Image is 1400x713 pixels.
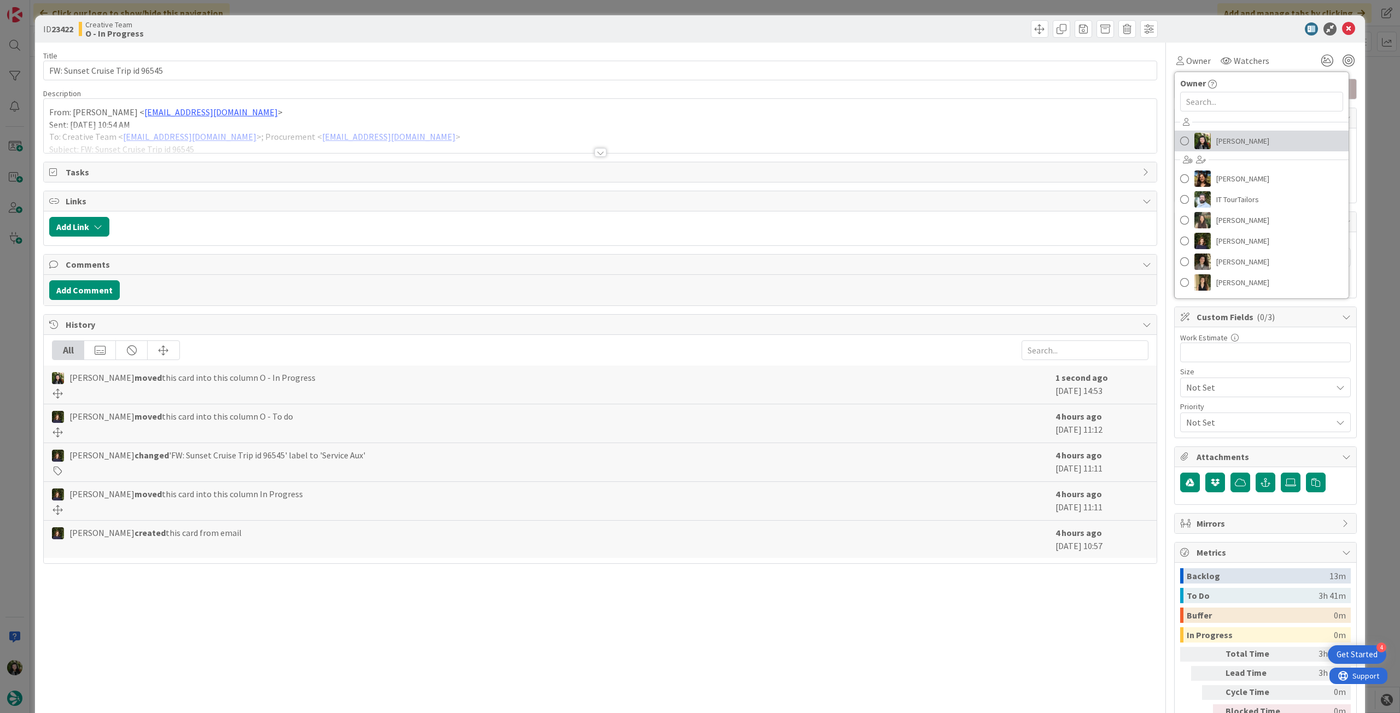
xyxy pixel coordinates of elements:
[1180,403,1351,410] div: Priority
[23,2,50,15] span: Support
[1180,92,1343,111] input: Search...
[52,372,64,384] img: BC
[85,20,144,29] span: Creative Team
[1216,170,1269,187] span: [PERSON_NAME]
[1055,371,1148,398] div: [DATE] 14:53
[49,106,1151,119] p: From: [PERSON_NAME] < >
[1216,254,1269,270] span: [PERSON_NAME]
[85,29,144,38] b: O - In Progress
[1175,251,1349,272] a: MS[PERSON_NAME]
[1290,685,1346,700] div: 0m
[1180,76,1206,90] span: Owner
[135,372,162,383] b: moved
[1197,517,1337,530] span: Mirrors
[1187,568,1329,584] div: Backlog
[1194,133,1211,149] img: BC
[1226,666,1286,681] div: Lead Time
[1216,233,1269,249] span: [PERSON_NAME]
[66,258,1137,271] span: Comments
[1290,647,1346,662] div: 3h 54m
[1055,488,1102,499] b: 4 hours ago
[66,318,1137,331] span: History
[1055,526,1148,552] div: [DATE] 10:57
[1186,415,1326,430] span: Not Set
[1194,170,1211,187] img: DR
[135,527,166,538] b: created
[1234,54,1269,67] span: Watchers
[1329,568,1346,584] div: 13m
[1175,231,1349,251] a: MC[PERSON_NAME]
[1216,191,1259,208] span: IT TourTailors
[1226,685,1286,700] div: Cycle Time
[1055,372,1108,383] b: 1 second ago
[1187,608,1334,623] div: Buffer
[1197,546,1337,559] span: Metrics
[135,488,162,499] b: moved
[1216,133,1269,149] span: [PERSON_NAME]
[52,341,84,360] div: All
[135,450,169,461] b: changed
[135,411,162,422] b: moved
[1180,333,1228,343] label: Work Estimate
[1290,666,1346,681] div: 3h 41m
[1055,410,1148,437] div: [DATE] 11:12
[1194,233,1211,249] img: MC
[1197,310,1337,323] span: Custom Fields
[1319,588,1346,603] div: 3h 41m
[1328,645,1386,664] div: Open Get Started checklist, remaining modules: 4
[1194,212,1211,228] img: IG
[1055,411,1102,422] b: 4 hours ago
[1334,627,1346,643] div: 0m
[1175,189,1349,210] a: ITIT TourTailors
[69,371,316,384] span: [PERSON_NAME] this card into this column O - In Progress
[1194,191,1211,208] img: IT
[1216,212,1269,228] span: [PERSON_NAME]
[52,527,64,539] img: MC
[1194,274,1211,291] img: SP
[1175,131,1349,151] a: BC[PERSON_NAME]
[1055,449,1148,476] div: [DATE] 11:11
[1186,380,1326,395] span: Not Set
[66,166,1137,179] span: Tasks
[69,410,293,423] span: [PERSON_NAME] this card into this column O - To do
[1257,311,1275,322] span: ( 0/3 )
[51,23,73,34] b: 23422
[43,89,81,98] span: Description
[1197,450,1337,463] span: Attachments
[69,526,242,539] span: [PERSON_NAME] this card from email
[43,22,73,36] span: ID
[1055,527,1102,538] b: 4 hours ago
[1337,649,1378,660] div: Get Started
[69,487,303,500] span: [PERSON_NAME] this card into this column In Progress
[52,450,64,462] img: MC
[1055,450,1102,461] b: 4 hours ago
[43,51,57,61] label: Title
[1194,254,1211,270] img: MS
[1175,272,1349,293] a: SP[PERSON_NAME]
[1175,210,1349,231] a: IG[PERSON_NAME]
[69,449,365,462] span: [PERSON_NAME] 'FW: Sunset Cruise Trip id 96545' label to 'Service Aux'
[1022,340,1148,360] input: Search...
[1187,588,1319,603] div: To Do
[66,195,1137,208] span: Links
[1186,54,1211,67] span: Owner
[1376,643,1386,652] div: 4
[1216,274,1269,291] span: [PERSON_NAME]
[43,61,1157,80] input: type card name here...
[144,107,278,117] a: [EMAIL_ADDRESS][DOMAIN_NAME]
[1334,608,1346,623] div: 0m
[49,280,120,300] button: Add Comment
[52,488,64,500] img: MC
[49,119,1151,131] p: Sent: [DATE] 10:54 AM
[1055,487,1148,515] div: [DATE] 11:11
[1180,368,1351,375] div: Size
[1175,168,1349,189] a: DR[PERSON_NAME]
[1226,647,1286,662] div: Total Time
[52,411,64,423] img: MC
[1187,627,1334,643] div: In Progress
[49,217,109,237] button: Add Link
